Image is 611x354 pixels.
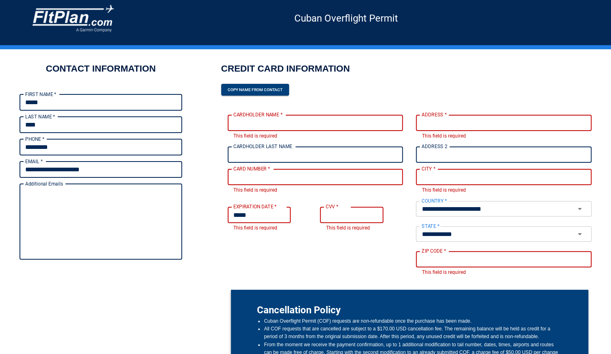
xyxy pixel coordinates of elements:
[264,317,562,325] li: Cuban Overflight Permit (COF) requests are non-refundable once the purchase has been made.
[25,113,55,120] label: LAST NAME *
[422,111,447,118] label: ADDRESS *
[257,303,562,317] p: Cancellation Policy
[233,165,270,172] label: CARD NUMBER *
[422,223,439,229] label: STATE *
[25,180,63,187] label: Additional Emails
[326,224,393,232] p: This field is required
[25,91,57,98] label: FIRST NAME *
[221,84,289,96] button: Copy name from contact
[233,186,398,194] p: This field is required
[221,62,350,75] h2: CREDIT CARD INFORMATION
[264,325,562,341] li: All COF requests that are cancelled are subject to a $170.00 USD cancellation fee. The remaining ...
[422,269,586,277] p: This field is required
[25,158,43,165] label: EMAIL *
[33,5,114,32] img: COMPANY LOGO
[233,143,292,150] label: CARDHOLDER LAST NAME
[326,203,338,210] label: CVV *
[422,186,586,194] p: This field is required
[25,261,176,269] p: Up to X email addresses separated by a comma
[570,203,589,214] button: Open
[114,18,578,19] h5: Cuban Overflight Permit
[570,228,589,240] button: Open
[233,203,277,210] label: EXPIRATION DATE *
[233,111,283,118] label: CARDHOLDER NAME *
[46,62,156,75] h2: CONTACT INFORMATION
[422,197,447,204] label: COUNTRY *
[422,247,446,254] label: ZIP CODE *
[233,224,301,232] p: This field is required
[233,132,398,140] p: This field is required
[25,135,44,142] label: PHONE *
[422,143,447,150] label: ADDRESS 2
[422,132,586,140] p: This field is required
[422,165,435,172] label: CITY *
